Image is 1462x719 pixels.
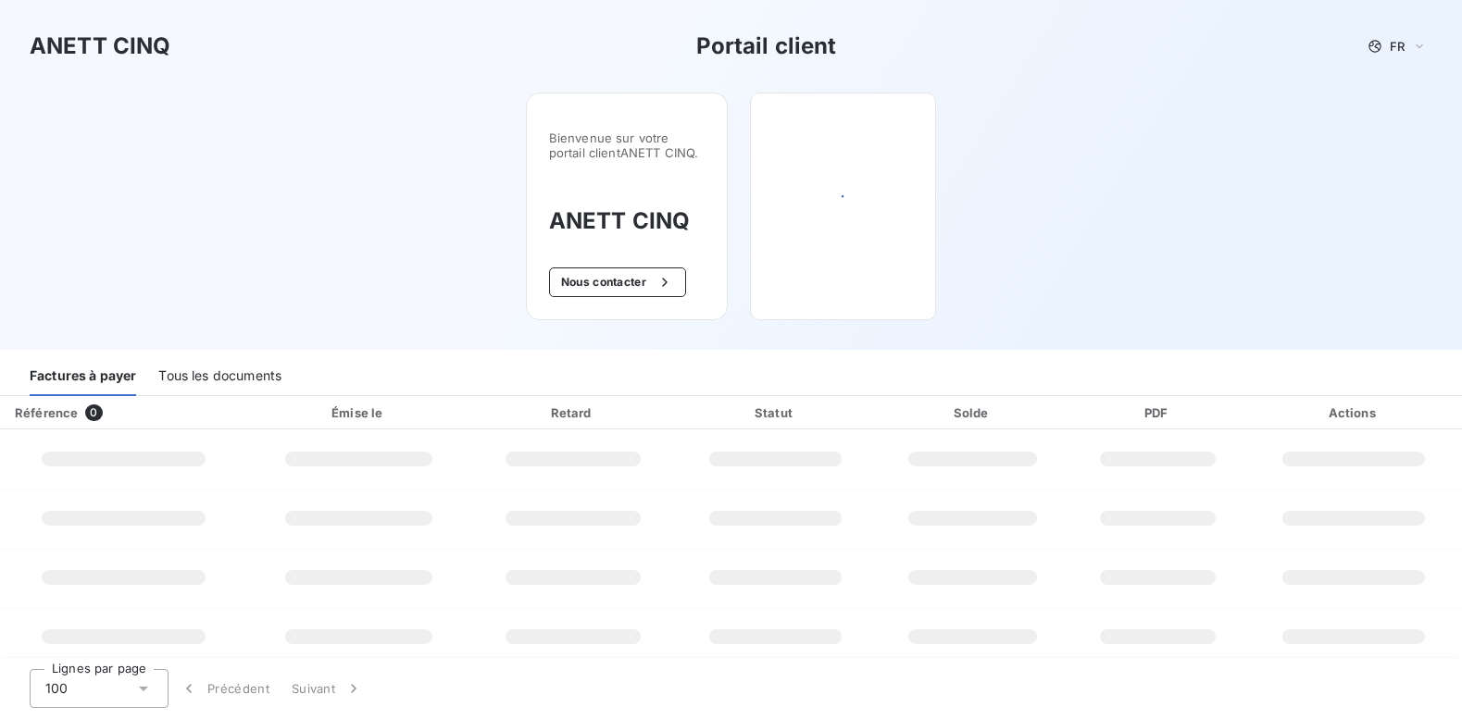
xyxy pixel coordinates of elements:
[251,403,467,422] div: Émise le
[1390,39,1405,54] span: FR
[549,130,705,160] span: Bienvenue sur votre portail client ANETT CINQ .
[549,267,686,297] button: Nous contacter
[158,357,281,396] div: Tous les documents
[1074,403,1242,422] div: PDF
[696,30,837,63] h3: Portail client
[45,679,68,698] span: 100
[281,669,374,708] button: Suivant
[1249,403,1458,422] div: Actions
[474,403,671,422] div: Retard
[169,669,281,708] button: Précédent
[549,205,705,238] h3: ANETT CINQ
[15,405,78,420] div: Référence
[30,357,136,396] div: Factures à payer
[30,30,171,63] h3: ANETT CINQ
[879,403,1067,422] div: Solde
[679,403,871,422] div: Statut
[85,404,102,421] span: 0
